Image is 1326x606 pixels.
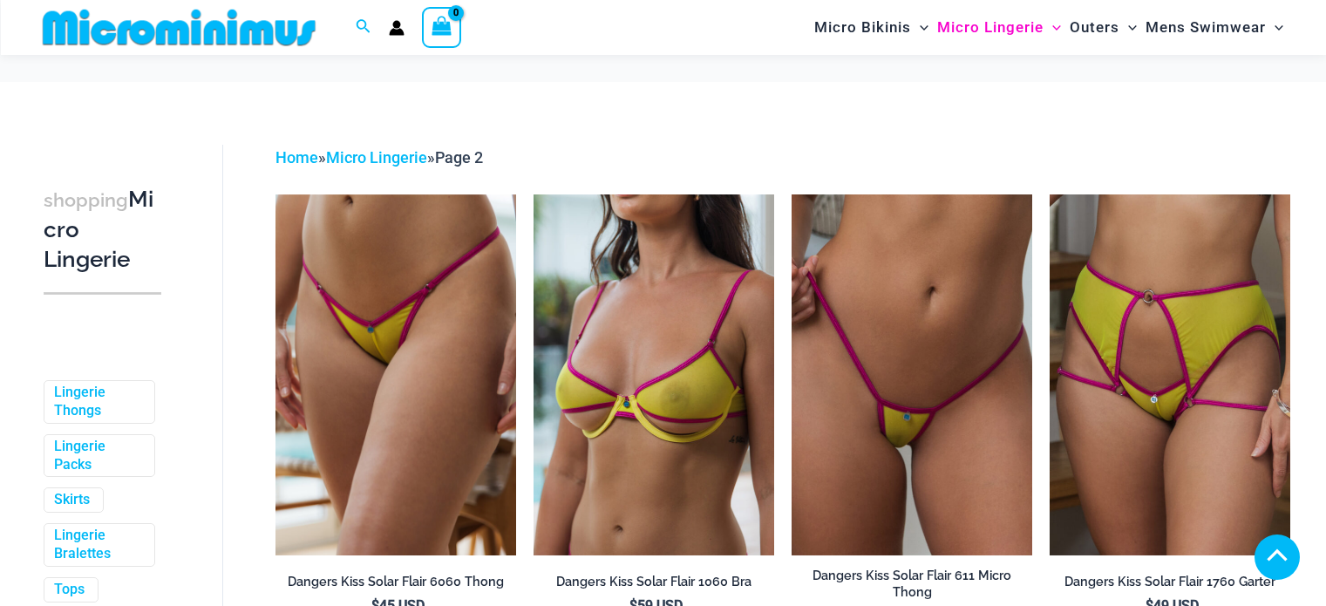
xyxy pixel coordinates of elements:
span: Menu Toggle [1266,5,1283,50]
nav: Site Navigation [807,3,1291,52]
span: » » [275,148,483,167]
h2: Dangers Kiss Solar Flair 1760 Garter [1050,574,1290,590]
span: Mens Swimwear [1146,5,1266,50]
a: Account icon link [389,20,405,36]
a: Dangers Kiss Solar Flair 1060 Bra [534,574,774,596]
img: Dangers Kiss Solar Flair 611 Micro 01 [792,194,1032,555]
img: Dangers Kiss Solar Flair 6060 Thong 01 [275,194,516,555]
a: Lingerie Bralettes [54,527,141,563]
span: Micro Bikinis [814,5,911,50]
a: Dangers Kiss Solar Flair 1060 Bra 01Dangers Kiss Solar Flair 1060 Bra 02Dangers Kiss Solar Flair ... [534,194,774,555]
a: Dangers Kiss Solar Flair 6060 Thong [275,574,516,596]
a: Dangers Kiss Solar Flair 6060 Thong 01Dangers Kiss Solar Flair 6060 Thong 02Dangers Kiss Solar Fl... [275,194,516,555]
a: OutersMenu ToggleMenu Toggle [1065,5,1141,50]
img: MM SHOP LOGO FLAT [36,8,323,47]
span: shopping [44,189,128,211]
img: Dangers Kiss Solar Flair 1060 Bra 01 [534,194,774,555]
img: Dangers Kiss Solar Flair 6060 Thong 1760 Garter 03 [1050,194,1290,555]
a: Search icon link [356,17,371,38]
a: Micro BikinisMenu ToggleMenu Toggle [810,5,933,50]
a: Tops [54,581,85,599]
a: View Shopping Cart, empty [422,7,462,47]
a: Lingerie Packs [54,438,141,474]
a: Dangers Kiss Solar Flair 1760 Garter [1050,574,1290,596]
a: Mens SwimwearMenu ToggleMenu Toggle [1141,5,1288,50]
span: Micro Lingerie [937,5,1044,50]
a: Dangers Kiss Solar Flair 611 Micro 01Dangers Kiss Solar Flair 611 Micro 02Dangers Kiss Solar Flai... [792,194,1032,555]
h2: Dangers Kiss Solar Flair 1060 Bra [534,574,774,590]
a: Dangers Kiss Solar Flair 6060 Thong 1760 Garter 03Dangers Kiss Solar Flair 6060 Thong 1760 Garter... [1050,194,1290,555]
span: Menu Toggle [1044,5,1061,50]
span: Outers [1070,5,1119,50]
span: Page 2 [435,148,483,167]
a: Skirts [54,491,90,509]
a: Micro Lingerie [326,148,427,167]
span: Menu Toggle [1119,5,1137,50]
a: Lingerie Thongs [54,384,141,420]
h2: Dangers Kiss Solar Flair 6060 Thong [275,574,516,590]
a: Micro LingerieMenu ToggleMenu Toggle [933,5,1065,50]
a: Home [275,148,318,167]
h3: Micro Lingerie [44,185,161,274]
span: Menu Toggle [911,5,928,50]
h2: Dangers Kiss Solar Flair 611 Micro Thong [792,568,1032,600]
